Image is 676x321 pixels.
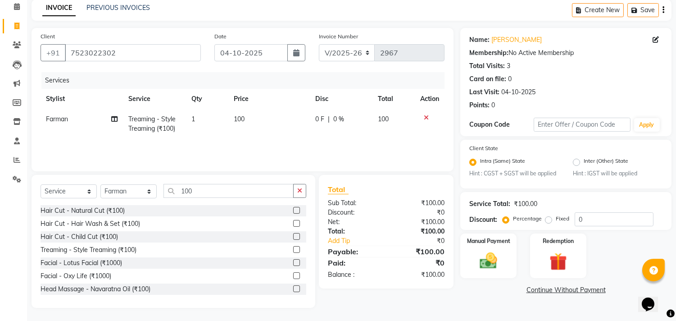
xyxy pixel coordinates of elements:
a: Continue Without Payment [462,285,670,295]
div: Total Visits: [469,61,505,71]
div: Discount: [469,215,497,225]
div: Total: [321,227,386,236]
div: Balance : [321,270,386,280]
div: Treaming - Style Treaming (₹100) [41,245,136,255]
th: Total [372,89,415,109]
div: ₹100.00 [386,227,452,236]
label: Invoice Number [319,32,358,41]
span: 0 F [315,115,324,124]
button: Save [627,3,659,17]
label: Client State [469,144,498,152]
div: Hair Cut - Natural Cut (₹100) [41,206,125,216]
th: Stylist [41,89,123,109]
label: Fixed [556,215,569,223]
div: Paid: [321,257,386,268]
input: Search or Scan [163,184,294,198]
div: Sub Total: [321,198,386,208]
div: Payable: [321,246,386,257]
div: ₹100.00 [514,199,537,209]
div: Points: [469,101,490,110]
div: Head Massage - Navaratna Oil (₹100) [41,284,150,294]
div: Last Visit: [469,87,499,97]
div: Facial - Oxy Life (₹1000) [41,271,111,281]
input: Enter Offer / Coupon Code [534,118,630,132]
label: Manual Payment [467,237,510,245]
div: Net: [321,217,386,227]
a: [PERSON_NAME] [491,35,542,45]
div: 04-10-2025 [501,87,535,97]
img: _cash.svg [474,251,503,271]
div: Facial - Lotus Facial (₹1000) [41,258,122,268]
div: ₹100.00 [386,217,452,227]
label: Inter (Other) State [584,157,628,168]
div: ₹0 [386,257,452,268]
th: Price [228,89,310,109]
th: Disc [310,89,372,109]
div: Services [41,72,451,89]
input: Search by Name/Mobile/Email/Code [65,44,201,61]
div: Hair Cut - Child Cut (₹100) [41,232,118,242]
div: Name: [469,35,490,45]
a: PREVIOUS INVOICES [86,4,150,12]
label: Client [41,32,55,41]
span: 100 [234,115,245,123]
span: Treaming - Style Treaming (₹100) [128,115,176,133]
label: Date [214,32,227,41]
button: Apply [634,118,660,132]
span: Total [328,185,349,194]
label: Intra (Same) State [480,157,525,168]
div: Hair Cut - Hair Wash & Set (₹100) [41,219,140,229]
span: 100 [378,115,389,123]
small: Hint : CGST + SGST will be applied [469,170,559,178]
div: 0 [508,74,512,84]
span: Farman [46,115,68,123]
th: Qty [186,89,228,109]
div: Discount: [321,208,386,217]
div: ₹0 [386,208,452,217]
div: ₹100.00 [386,246,452,257]
div: 0 [491,101,495,110]
small: Hint : IGST will be applied [573,170,662,178]
div: 3 [507,61,510,71]
div: Card on file: [469,74,506,84]
th: Service [123,89,186,109]
img: _gift.svg [544,251,572,273]
button: Create New [572,3,624,17]
div: Membership: [469,48,508,58]
span: 1 [191,115,195,123]
div: Service Total: [469,199,510,209]
iframe: chat widget [638,285,667,312]
div: Coupon Code [469,120,534,129]
label: Redemption [543,237,574,245]
th: Action [415,89,445,109]
span: | [328,115,330,124]
div: ₹0 [397,236,452,246]
div: ₹100.00 [386,198,452,208]
a: Add Tip [321,236,397,246]
div: ₹100.00 [386,270,452,280]
span: 0 % [333,115,344,124]
button: +91 [41,44,66,61]
div: No Active Membership [469,48,662,58]
label: Percentage [513,215,542,223]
